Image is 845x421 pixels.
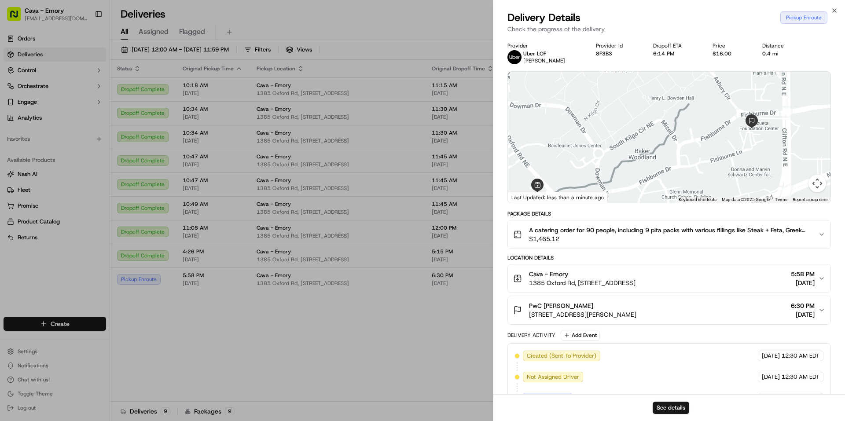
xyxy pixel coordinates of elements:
span: [DATE] [78,160,96,167]
span: Knowledge Base [18,197,67,205]
span: [DATE] [791,310,815,319]
span: Delivery Details [507,11,580,25]
span: 12:30 AM EDT [782,352,819,360]
img: Nash [9,9,26,26]
span: Klarizel Pensader [27,136,73,143]
a: Open this area in Google Maps (opens a new window) [510,191,539,203]
span: [DATE] [762,373,780,381]
div: Delivery Activity [507,332,555,339]
div: $16.00 [713,50,748,57]
button: 8F3B3 [596,50,612,57]
button: PwC [PERSON_NAME][STREET_ADDRESS][PERSON_NAME]6:30 PM[DATE] [508,296,830,324]
div: Provider Id [596,42,639,49]
div: Location Details [507,254,831,261]
a: Report a map error [793,197,828,202]
button: See all [136,113,160,123]
span: [DATE] [791,278,815,287]
div: Start new chat [40,84,144,93]
a: Powered byPylon [62,218,107,225]
span: 6:30 PM [791,301,815,310]
a: 📗Knowledge Base [5,193,71,209]
img: 4920774857489_3d7f54699973ba98c624_72.jpg [18,84,34,100]
button: Map camera controls [808,175,826,192]
div: 0.4 mi [762,50,801,57]
span: [DATE] [762,352,780,360]
div: Past conversations [9,114,59,121]
span: Map data ©2025 Google [722,197,770,202]
img: Grace Nketiah [9,152,23,166]
img: 1736555255976-a54dd68f-1ca7-489b-9aae-adbdc363a1c4 [18,161,25,168]
img: 1736555255976-a54dd68f-1ca7-489b-9aae-adbdc363a1c4 [9,84,25,100]
span: $1,465.12 [529,234,811,243]
div: 6:14 PM [653,50,698,57]
img: Google [510,191,539,203]
span: 12:30 AM EDT [782,373,819,381]
span: • [73,160,76,167]
button: See details [653,402,689,414]
img: 1736555255976-a54dd68f-1ca7-489b-9aae-adbdc363a1c4 [18,137,25,144]
span: [PERSON_NAME] [523,57,565,64]
p: Uber LOF [523,50,565,57]
div: Last Updated: less than a minute ago [508,192,608,203]
a: 💻API Documentation [71,193,145,209]
span: • [74,136,77,143]
a: Terms (opens in new tab) [775,197,787,202]
span: Not Assigned Driver [527,373,579,381]
span: API Documentation [83,197,141,205]
span: 5:58 PM [791,270,815,278]
span: [STREET_ADDRESS][PERSON_NAME] [529,310,636,319]
img: Klarizel Pensader [9,128,23,142]
div: Package Details [507,210,831,217]
div: Price [713,42,748,49]
div: 💻 [74,198,81,205]
div: We're available if you need us! [40,93,121,100]
span: Cava - Emory [529,270,568,278]
div: Distance [762,42,801,49]
span: Pylon [88,218,107,225]
span: PwC [PERSON_NAME] [529,301,593,310]
button: Cava - Emory1385 Oxford Rd, [STREET_ADDRESS]5:58 PM[DATE] [508,264,830,293]
button: Start new chat [150,87,160,97]
span: [PERSON_NAME] [27,160,71,167]
span: [DATE] [79,136,97,143]
div: Dropoff ETA [653,42,698,49]
span: Created (Sent To Provider) [527,352,596,360]
button: Add Event [561,330,600,340]
p: Check the progress of the delivery [507,25,831,33]
span: A catering order for 90 people, including 9 pita packs with various fillings like Steak + Feta, G... [529,226,811,234]
button: Keyboard shortcuts [679,197,716,203]
img: uber-new-logo.jpeg [507,50,522,64]
div: Provider [507,42,582,49]
input: Got a question? Start typing here... [23,57,158,66]
button: A catering order for 90 people, including 9 pita packs with various fillings like Steak + Feta, G... [508,220,830,249]
span: 1385 Oxford Rd, [STREET_ADDRESS] [529,278,636,287]
div: 📗 [9,198,16,205]
p: Welcome 👋 [9,35,160,49]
